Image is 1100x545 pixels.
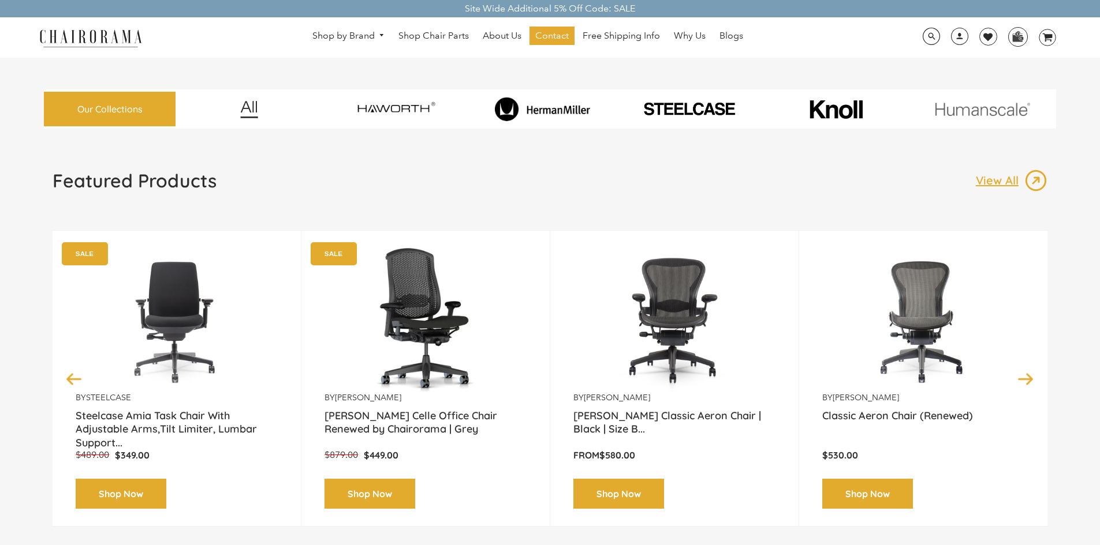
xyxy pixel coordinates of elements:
[44,92,176,127] a: Our Collections
[76,248,278,392] img: Amia Chair by chairorama.com
[325,250,342,257] text: SALE
[1009,28,1027,45] img: WhatsApp_Image_2024-07-12_at_16.23.01.webp
[115,449,150,461] span: $349.00
[822,248,1024,392] img: Classic Aeron Chair (Renewed) - chairorama
[472,97,613,121] img: image_8_173eb7e0-7579-41b4-bc8e-4ba0b8ba93e8.png
[398,30,469,42] span: Shop Chair Parts
[325,479,415,509] a: Shop Now
[573,392,775,403] p: by
[325,392,527,403] p: by
[599,449,635,461] span: $580.00
[53,169,217,201] a: Featured Products
[618,100,760,118] img: PHOTO-2024-07-09-00-53-10-removebg-preview.png
[822,479,913,509] a: Shop Now
[325,409,527,438] a: [PERSON_NAME] Celle Office Chair Renewed by Chairorama | Grey
[76,250,94,257] text: SALE
[577,27,666,45] a: Free Shipping Info
[530,27,575,45] a: Contact
[1016,369,1036,389] button: Next
[483,30,521,42] span: About Us
[822,449,858,461] span: $530.00
[217,100,281,118] img: image_12.png
[1024,169,1047,192] img: image_13.png
[477,27,527,45] a: About Us
[714,27,749,45] a: Blogs
[719,30,743,42] span: Blogs
[325,92,467,126] img: image_7_14f0750b-d084-457f-979a-a1ab9f6582c4.png
[573,248,775,392] img: Herman Miller Classic Aeron Chair | Black | Size B (Renewed) - chairorama
[76,392,278,403] p: by
[64,369,84,389] button: Previous
[335,392,401,403] a: [PERSON_NAME]
[822,409,1024,438] a: Classic Aeron Chair (Renewed)
[364,449,398,461] span: $449.00
[583,30,660,42] span: Free Shipping Info
[822,248,1024,392] a: Classic Aeron Chair (Renewed) - chairorama Classic Aeron Chair (Renewed) - chairorama
[912,102,1053,116] img: image_11.png
[573,479,664,509] a: Shop Now
[307,27,391,45] a: Shop by Brand
[822,392,1024,403] p: by
[33,28,148,48] img: chairorama
[784,99,888,120] img: image_10_1.png
[325,248,527,392] a: Herman Miller Celle Office Chair Renewed by Chairorama | Grey - chairorama Herman Miller Celle Of...
[76,248,278,392] a: Amia Chair by chairorama.com Renewed Amia Chair chairorama.com
[674,30,706,42] span: Why Us
[573,248,775,392] a: Herman Miller Classic Aeron Chair | Black | Size B (Renewed) - chairorama Herman Miller Classic A...
[393,27,475,45] a: Shop Chair Parts
[325,248,527,392] img: Herman Miller Celle Office Chair Renewed by Chairorama | Grey - chairorama
[976,173,1024,188] p: View All
[573,409,775,438] a: [PERSON_NAME] Classic Aeron Chair | Black | Size B...
[86,392,131,403] a: Steelcase
[833,392,899,403] a: [PERSON_NAME]
[53,169,217,192] h1: Featured Products
[197,27,858,48] nav: DesktopNavigation
[76,449,109,460] span: $489.00
[668,27,711,45] a: Why Us
[535,30,569,42] span: Contact
[76,479,166,509] a: Shop Now
[76,409,278,438] a: Steelcase Amia Task Chair With Adjustable Arms,Tilt Limiter, Lumbar Support...
[325,449,358,460] span: $879.00
[584,392,650,403] a: [PERSON_NAME]
[573,449,775,461] p: From
[976,169,1047,192] a: View All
